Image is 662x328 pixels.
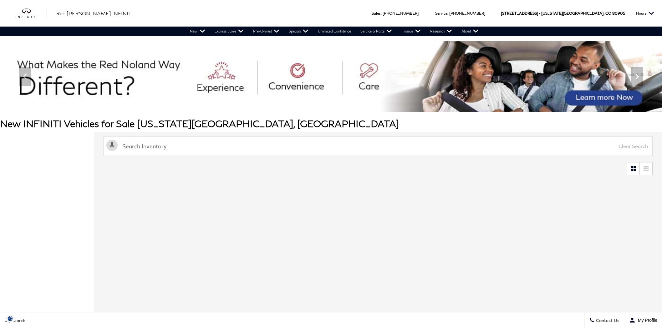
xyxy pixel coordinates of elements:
a: Red [PERSON_NAME] INFINITI [56,10,133,17]
span: : [381,11,382,16]
span: Go to slide 2 [306,101,312,107]
a: About [457,27,483,36]
div: Next [631,67,643,86]
img: Opt-Out Icon [3,315,18,322]
button: Open user profile menu [624,312,662,328]
span: Go to slide 4 [323,101,330,107]
img: INFINITI [16,8,47,18]
span: Search [10,318,25,323]
span: Go to slide 1 [297,101,303,107]
a: Specials [284,27,313,36]
section: Click to Open Cookie Consent Modal [3,315,18,322]
span: : [447,11,448,16]
a: Service & Parts [356,27,397,36]
a: Pre-Owned [248,27,284,36]
span: Sales [372,11,381,16]
span: Service [435,11,447,16]
span: Contact Us [594,318,619,323]
a: Finance [397,27,425,36]
nav: Main Navigation [185,27,483,36]
span: Go to slide 3 [315,101,321,107]
a: [PHONE_NUMBER] [383,11,419,16]
span: My Profile [635,318,657,323]
span: Go to slide 5 [332,101,339,107]
a: infiniti [16,8,47,18]
a: Unlimited Confidence [313,27,356,36]
div: Previous [19,67,31,86]
a: [PHONE_NUMBER] [449,11,485,16]
span: Go to slide 7 [350,101,356,107]
svg: Click to toggle on voice search [106,140,118,151]
a: Express Store [210,27,248,36]
a: New [185,27,210,36]
span: Go to slide 8 [359,101,365,107]
input: Search Inventory [103,137,653,156]
span: Red [PERSON_NAME] INFINITI [56,10,133,16]
a: Research [425,27,457,36]
a: [STREET_ADDRESS] • [US_STATE][GEOGRAPHIC_DATA], CO 80905 [501,11,625,16]
span: Go to slide 6 [341,101,347,107]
